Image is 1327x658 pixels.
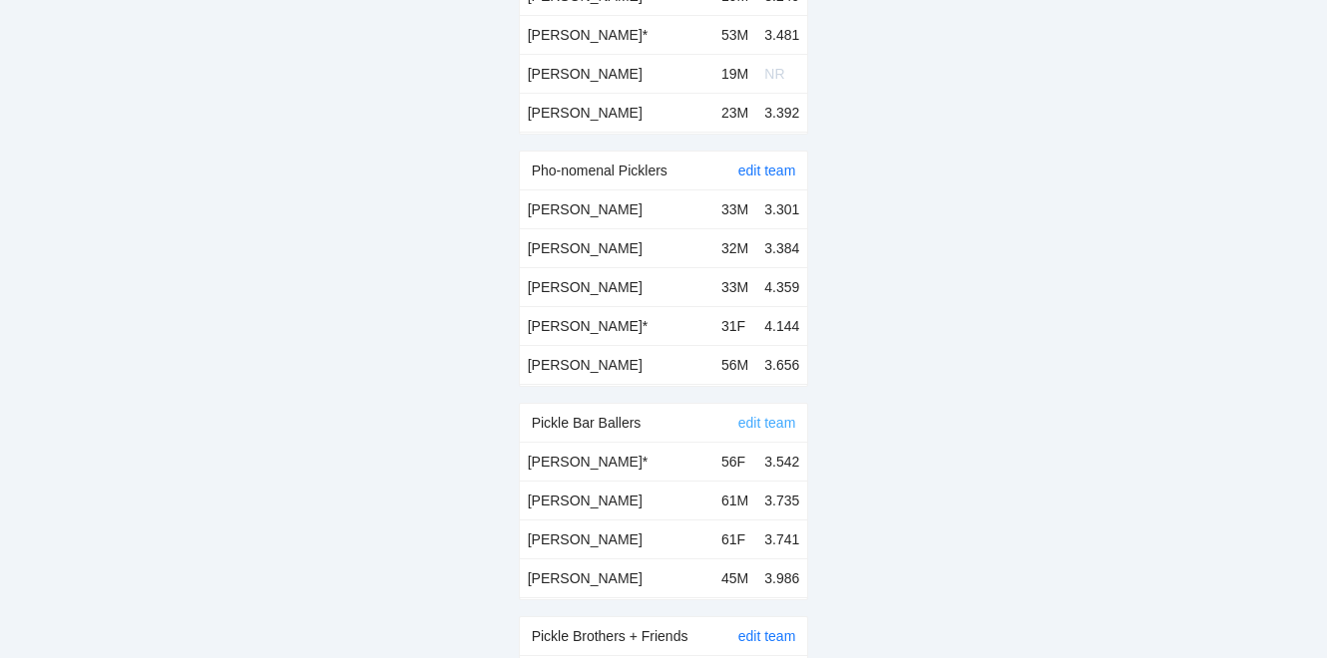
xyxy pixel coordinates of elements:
span: 3.735 [764,493,799,508]
td: 56M [713,345,756,384]
td: [PERSON_NAME] [520,519,713,558]
td: [PERSON_NAME] [520,558,713,597]
span: 3.301 [764,201,799,217]
span: 3.481 [764,27,799,43]
td: 33M [713,190,756,229]
span: 3.542 [764,454,799,470]
td: [PERSON_NAME] [520,93,713,132]
td: [PERSON_NAME] [520,267,713,306]
span: NR [764,66,784,82]
span: 3.384 [764,240,799,256]
td: [PERSON_NAME] [520,481,713,519]
td: 53M [713,15,756,54]
a: edit team [738,163,796,178]
td: [PERSON_NAME] * [520,443,713,482]
div: Pickle Brothers + Friends [532,617,738,655]
td: 23M [713,93,756,132]
span: 3.392 [764,105,799,121]
span: 4.359 [764,279,799,295]
span: 3.741 [764,531,799,547]
span: 4.144 [764,318,799,334]
td: [PERSON_NAME] * [520,306,713,345]
a: edit team [738,415,796,431]
td: [PERSON_NAME] * [520,15,713,54]
div: Pho-nomenal Picklers [532,152,738,189]
td: [PERSON_NAME] [520,54,713,93]
span: 3.986 [764,570,799,586]
td: 45M [713,558,756,597]
td: [PERSON_NAME] [520,345,713,384]
td: 56F [713,443,756,482]
td: 61M [713,481,756,519]
td: [PERSON_NAME] [520,228,713,267]
td: 32M [713,228,756,267]
td: 33M [713,267,756,306]
a: edit team [738,628,796,644]
td: 31F [713,306,756,345]
div: Pickle Bar Ballers [532,404,738,442]
td: 61F [713,519,756,558]
span: 3.656 [764,357,799,373]
td: [PERSON_NAME] [520,190,713,229]
td: 19M [713,54,756,93]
